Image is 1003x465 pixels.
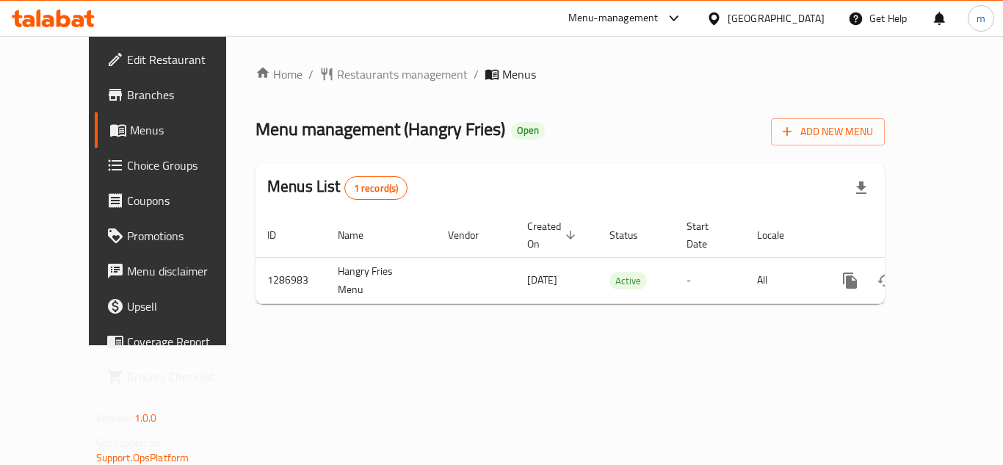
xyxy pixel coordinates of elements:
[868,263,903,298] button: Change Status
[344,176,408,200] div: Total records count
[95,42,256,77] a: Edit Restaurant
[527,217,580,253] span: Created On
[95,183,256,218] a: Coupons
[256,213,985,304] table: enhanced table
[127,298,245,315] span: Upsell
[448,226,498,244] span: Vendor
[757,226,803,244] span: Locale
[127,262,245,280] span: Menu disclaimer
[568,10,659,27] div: Menu-management
[95,112,256,148] a: Menus
[337,65,468,83] span: Restaurants management
[338,226,383,244] span: Name
[95,253,256,289] a: Menu disclaimer
[95,148,256,183] a: Choice Groups
[687,217,728,253] span: Start Date
[256,112,505,145] span: Menu management ( Hangry Fries )
[527,270,557,289] span: [DATE]
[96,408,132,428] span: Version:
[728,10,825,26] div: [GEOGRAPHIC_DATA]
[833,263,868,298] button: more
[96,433,164,453] span: Get support on:
[95,289,256,324] a: Upsell
[771,118,885,145] button: Add New Menu
[127,51,245,68] span: Edit Restaurant
[256,65,885,83] nav: breadcrumb
[267,176,408,200] h2: Menus List
[821,213,985,258] th: Actions
[609,226,657,244] span: Status
[675,257,745,303] td: -
[308,65,314,83] li: /
[127,368,245,386] span: Grocery Checklist
[844,170,879,206] div: Export file
[783,123,873,141] span: Add New Menu
[345,181,408,195] span: 1 record(s)
[256,257,326,303] td: 1286983
[609,273,647,289] span: Active
[127,86,245,104] span: Branches
[127,156,245,174] span: Choice Groups
[319,65,468,83] a: Restaurants management
[127,333,245,350] span: Coverage Report
[474,65,479,83] li: /
[95,324,256,359] a: Coverage Report
[127,192,245,209] span: Coupons
[326,257,436,303] td: Hangry Fries Menu
[134,408,157,428] span: 1.0.0
[127,227,245,245] span: Promotions
[745,257,821,303] td: All
[511,124,545,137] span: Open
[511,122,545,140] div: Open
[267,226,295,244] span: ID
[95,218,256,253] a: Promotions
[977,10,985,26] span: m
[95,77,256,112] a: Branches
[95,359,256,394] a: Grocery Checklist
[130,121,245,139] span: Menus
[256,65,303,83] a: Home
[502,65,536,83] span: Menus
